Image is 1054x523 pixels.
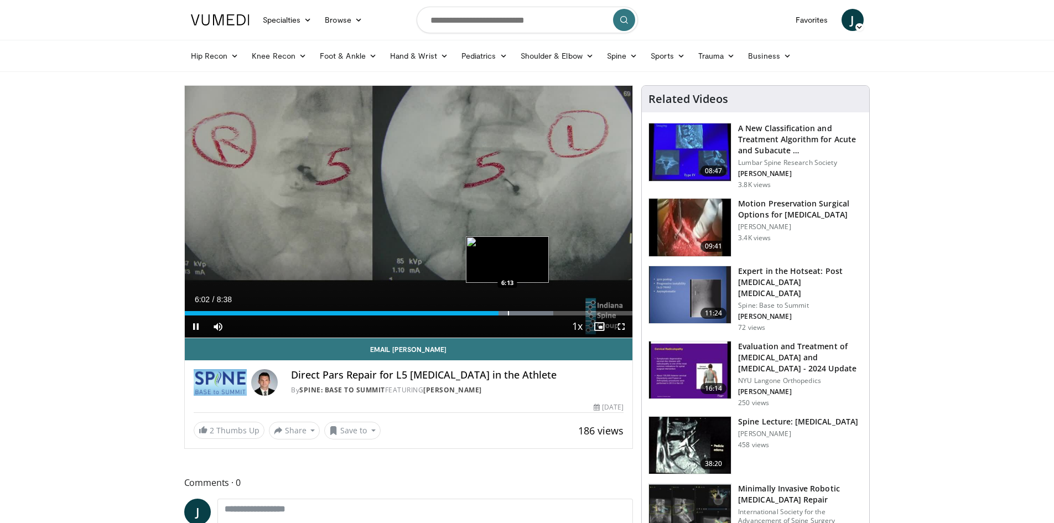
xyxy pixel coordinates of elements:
[578,424,624,437] span: 186 views
[269,422,320,439] button: Share
[566,315,588,338] button: Playback Rate
[649,266,731,324] img: ca262432-6252-4eda-81e8-2d66bcc1c681.150x105_q85_crop-smart_upscale.jpg
[644,45,692,67] a: Sports
[649,417,731,474] img: 3bed94a4-e6b3-412e-8a59-75bfb3887198.150x105_q85_crop-smart_upscale.jpg
[185,86,633,338] video-js: Video Player
[648,416,863,475] a: 38:20 Spine Lecture: [MEDICAL_DATA] [PERSON_NAME] 458 views
[217,295,232,304] span: 8:38
[738,222,863,231] p: [PERSON_NAME]
[210,425,214,436] span: 2
[383,45,455,67] a: Hand & Wrist
[648,266,863,332] a: 11:24 Expert in the Hotseat: Post [MEDICAL_DATA] [MEDICAL_DATA] Spine: Base to Summit [PERSON_NAM...
[649,199,731,256] img: lin_spondylolsis_2.png.150x105_q85_crop-smart_upscale.jpg
[588,315,610,338] button: Enable picture-in-picture mode
[455,45,514,67] a: Pediatrics
[191,14,250,25] img: VuMedi Logo
[738,376,863,385] p: NYU Langone Orthopedics
[245,45,313,67] a: Knee Recon
[738,323,765,332] p: 72 views
[194,369,247,396] img: Spine: Base to Summit
[700,165,727,177] span: 08:47
[738,266,863,299] h3: Expert in the Hotseat: Post [MEDICAL_DATA] [MEDICAL_DATA]
[185,311,633,315] div: Progress Bar
[185,338,633,360] a: Email [PERSON_NAME]
[184,45,246,67] a: Hip Recon
[185,315,207,338] button: Pause
[600,45,644,67] a: Spine
[291,385,624,395] div: By FEATURING
[649,123,731,181] img: 4a81f6ba-c3e9-4053-8c9f-d15a6dae0028.150x105_q85_crop-smart_upscale.jpg
[648,198,863,257] a: 09:41 Motion Preservation Surgical Options for [MEDICAL_DATA] [PERSON_NAME] 3.4K views
[738,441,769,449] p: 458 views
[738,234,771,242] p: 3.4K views
[514,45,600,67] a: Shoulder & Elbow
[648,123,863,189] a: 08:47 A New Classification and Treatment Algorithm for Acute and Subacute … Lumbar Spine Research...
[194,422,264,439] a: 2 Thumbs Up
[789,9,835,31] a: Favorites
[700,383,727,394] span: 16:14
[741,45,798,67] a: Business
[738,398,769,407] p: 250 views
[184,475,634,490] span: Comments 0
[738,387,863,396] p: [PERSON_NAME]
[738,429,858,438] p: [PERSON_NAME]
[207,315,229,338] button: Mute
[700,308,727,319] span: 11:24
[291,369,624,381] h4: Direct Pars Repair for L5 [MEDICAL_DATA] in the Athlete
[692,45,742,67] a: Trauma
[842,9,864,31] a: J
[648,92,728,106] h4: Related Videos
[700,458,727,469] span: 38:20
[466,236,549,283] img: image.jpeg
[212,295,215,304] span: /
[738,301,863,310] p: Spine: Base to Summit
[594,402,624,412] div: [DATE]
[251,369,278,396] img: Avatar
[738,341,863,374] h3: Evaluation and Treatment of [MEDICAL_DATA] and [MEDICAL_DATA] - 2024 Update
[738,169,863,178] p: [PERSON_NAME]
[738,198,863,220] h3: Motion Preservation Surgical Options for [MEDICAL_DATA]
[648,341,863,407] a: 16:14 Evaluation and Treatment of [MEDICAL_DATA] and [MEDICAL_DATA] - 2024 Update NYU Langone Ort...
[700,241,727,252] span: 09:41
[610,315,632,338] button: Fullscreen
[299,385,385,395] a: Spine: Base to Summit
[738,483,863,505] h3: Minimally Invasive Robotic [MEDICAL_DATA] Repair
[417,7,638,33] input: Search topics, interventions
[738,158,863,167] p: Lumbar Spine Research Society
[649,341,731,399] img: 1a598c51-3453-4b74-b1fb-c0d8dcccbb07.150x105_q85_crop-smart_upscale.jpg
[423,385,482,395] a: [PERSON_NAME]
[738,312,863,321] p: [PERSON_NAME]
[318,9,369,31] a: Browse
[738,416,858,427] h3: Spine Lecture: [MEDICAL_DATA]
[195,295,210,304] span: 6:02
[738,123,863,156] h3: A New Classification and Treatment Algorithm for Acute and Subacute …
[313,45,383,67] a: Foot & Ankle
[256,9,319,31] a: Specialties
[324,422,381,439] button: Save to
[738,180,771,189] p: 3.8K views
